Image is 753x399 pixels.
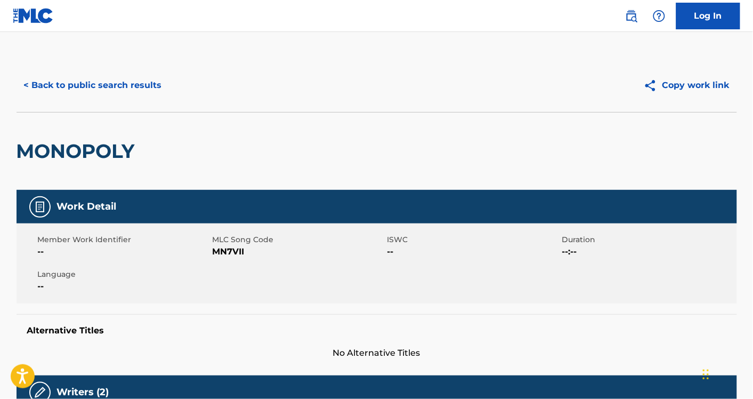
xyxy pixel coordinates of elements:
a: Public Search [621,5,642,27]
a: Log In [676,3,740,29]
span: Language [38,269,210,280]
h5: Writers (2) [57,386,109,398]
span: MN7VII [213,245,385,258]
iframe: Chat Widget [700,348,753,399]
span: No Alternative Titles [17,347,737,360]
img: Writers [34,386,46,399]
span: Duration [562,234,734,245]
span: Member Work Identifier [38,234,210,245]
span: ISWC [387,234,560,245]
span: -- [38,245,210,258]
img: Work Detail [34,201,46,213]
img: MLC Logo [13,8,54,23]
h2: MONOPOLY [17,139,140,163]
img: Copy work link [644,79,662,92]
span: --:-- [562,245,734,258]
img: help [653,10,666,22]
span: -- [387,245,560,258]
span: -- [38,280,210,293]
div: Drag [703,358,709,390]
h5: Work Detail [57,201,117,213]
h5: Alternative Titles [27,325,726,336]
button: Copy work link [636,72,737,99]
button: < Back to public search results [17,72,169,99]
div: Help [649,5,670,27]
span: MLC Song Code [213,234,385,245]
img: search [625,10,638,22]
